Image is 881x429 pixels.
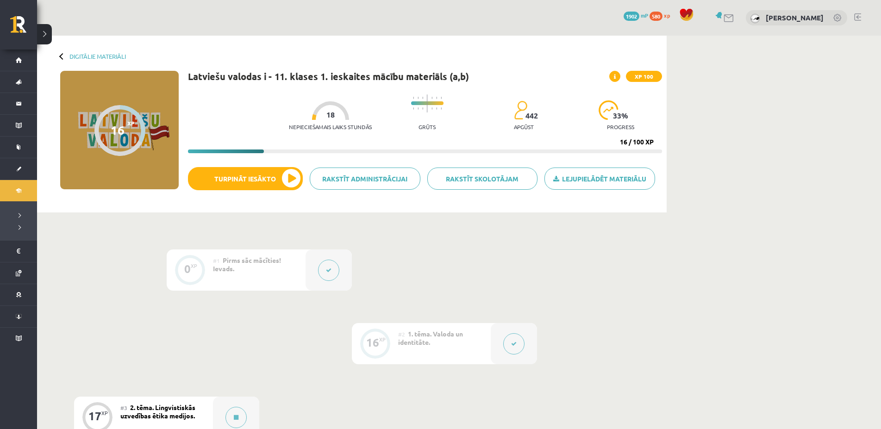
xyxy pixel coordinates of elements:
img: icon-short-line-57e1e144782c952c97e751825c79c345078a6d821885a25fce030b3d8c18986b.svg [422,107,423,110]
img: icon-short-line-57e1e144782c952c97e751825c79c345078a6d821885a25fce030b3d8c18986b.svg [436,107,437,110]
span: XP 100 [626,71,662,82]
span: #1 [213,257,220,264]
img: icon-short-line-57e1e144782c952c97e751825c79c345078a6d821885a25fce030b3d8c18986b.svg [441,107,442,110]
a: Lejupielādēt materiālu [544,168,655,190]
p: apgūst [514,124,534,130]
img: icon-short-line-57e1e144782c952c97e751825c79c345078a6d821885a25fce030b3d8c18986b.svg [431,97,432,99]
span: Pirms sāc mācīties! Ievads. [213,256,281,273]
img: icon-short-line-57e1e144782c952c97e751825c79c345078a6d821885a25fce030b3d8c18986b.svg [418,97,419,99]
a: Rakstīt administrācijai [310,168,420,190]
img: icon-long-line-d9ea69661e0d244f92f715978eff75569469978d946b2353a9bb055b3ed8787d.svg [427,94,428,112]
span: 2. tēma. Lingvistiskās uzvedības ētika medijos. [120,403,195,420]
span: 442 [525,112,538,120]
span: #3 [120,404,127,411]
a: 1902 mP [624,12,648,19]
a: Digitālie materiāli [69,53,126,60]
img: icon-short-line-57e1e144782c952c97e751825c79c345078a6d821885a25fce030b3d8c18986b.svg [441,97,442,99]
div: 16 [111,123,125,137]
span: 1. tēma. Valoda un identitāte. [398,330,463,346]
div: 0 [184,265,191,273]
a: [PERSON_NAME] [766,13,824,22]
h1: Latviešu valodas i - 11. klases 1. ieskaites mācību materiāls (a,b) [188,71,469,82]
span: 580 [650,12,662,21]
div: XP [379,337,386,342]
img: icon-short-line-57e1e144782c952c97e751825c79c345078a6d821885a25fce030b3d8c18986b.svg [418,107,419,110]
img: students-c634bb4e5e11cddfef0936a35e636f08e4e9abd3cc4e673bd6f9a4125e45ecb1.svg [514,100,527,120]
p: progress [607,124,634,130]
p: Grūts [419,124,436,130]
div: XP [101,410,108,416]
p: Nepieciešamais laiks stundās [289,124,372,130]
span: mP [641,12,648,19]
img: icon-short-line-57e1e144782c952c97e751825c79c345078a6d821885a25fce030b3d8c18986b.svg [413,97,414,99]
span: #2 [398,330,405,338]
div: XP [191,263,197,268]
div: 17 [88,412,101,420]
span: 18 [326,111,335,119]
a: 580 xp [650,12,675,19]
button: Turpināt iesākto [188,167,303,190]
img: icon-short-line-57e1e144782c952c97e751825c79c345078a6d821885a25fce030b3d8c18986b.svg [422,97,423,99]
div: 16 [366,338,379,347]
img: icon-short-line-57e1e144782c952c97e751825c79c345078a6d821885a25fce030b3d8c18986b.svg [431,107,432,110]
img: icon-short-line-57e1e144782c952c97e751825c79c345078a6d821885a25fce030b3d8c18986b.svg [436,97,437,99]
span: 1902 [624,12,639,21]
img: Nanija Ērika Zapoļska [750,14,760,23]
img: icon-progress-161ccf0a02000e728c5f80fcf4c31c7af3da0e1684b2b1d7c360e028c24a22f1.svg [599,100,619,120]
span: xp [664,12,670,19]
span: 33 % [613,112,629,120]
a: Rakstīt skolotājam [427,168,538,190]
img: icon-short-line-57e1e144782c952c97e751825c79c345078a6d821885a25fce030b3d8c18986b.svg [413,107,414,110]
span: XP [127,120,135,126]
a: Rīgas 1. Tālmācības vidusskola [10,16,37,39]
